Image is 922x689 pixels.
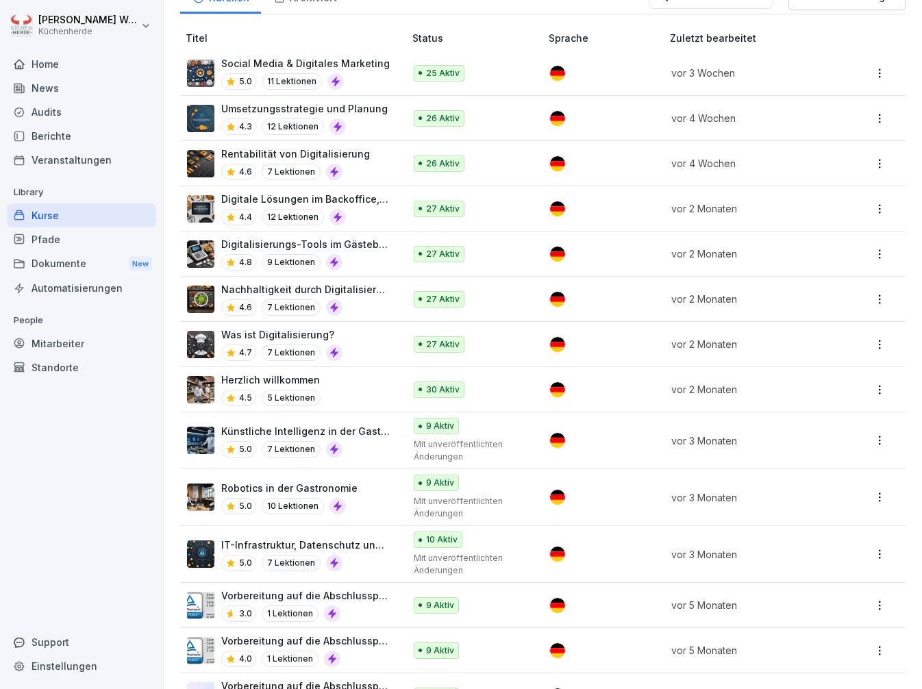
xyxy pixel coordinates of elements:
p: 9 Lektionen [262,254,321,271]
p: Was ist Digitalisierung? [221,327,342,342]
p: 27 Aktiv [426,248,460,260]
p: 9 Aktiv [426,644,454,657]
img: b4v4bxp9jqg7hrh1pj61uj98.png [187,286,214,313]
img: beunn5n55mp59b8rkywsd0ne.png [187,484,214,511]
p: Digitalisierungs-Tools im Gästebereich [221,237,390,251]
img: de.svg [550,598,565,613]
p: 7 Lektionen [262,344,321,361]
p: 10 Lektionen [262,498,324,514]
p: Zuletzt bearbeitet [670,31,845,45]
a: Mitarbeiter [7,331,156,355]
img: de.svg [550,433,565,448]
p: 11 Lektionen [262,73,322,90]
a: Home [7,52,156,76]
a: Standorte [7,355,156,379]
img: ivkgprbnrw7vv10q8ezsqqeo.png [187,427,214,454]
p: 1 Lektionen [262,651,319,667]
p: 7 Lektionen [262,441,321,458]
p: 4.3 [239,121,252,133]
p: Robotics in der Gastronomie [221,481,358,495]
p: vor 5 Monaten [671,598,828,612]
img: de.svg [550,382,565,397]
p: 7 Lektionen [262,555,321,571]
img: idnluj06p1d8bvcm9586ib54.png [187,60,214,87]
img: y5x905sgboivdubjhbpi2xxs.png [187,331,214,358]
div: Veranstaltungen [7,148,156,172]
p: 4.6 [239,301,252,314]
p: vor 2 Monaten [671,337,828,351]
p: Mit unveröffentlichten Änderungen [414,438,527,463]
p: vor 3 Monaten [671,434,828,448]
a: Pfade [7,227,156,251]
p: 30 Aktiv [426,384,460,396]
p: vor 5 Monaten [671,643,828,657]
p: 26 Aktiv [426,112,460,125]
img: hdwdeme71ehhejono79v574m.png [187,195,214,223]
p: Status [412,31,543,45]
img: de.svg [550,156,565,171]
p: 7 Lektionen [262,299,321,316]
a: News [7,76,156,100]
img: de.svg [550,66,565,81]
p: vor 4 Wochen [671,156,828,171]
img: f56tjaoqzv3sbdd4hjqdf53s.png [187,540,214,568]
p: 4.8 [239,256,252,268]
a: Audits [7,100,156,124]
p: 10 Aktiv [426,534,458,546]
img: t179n2i8kdp9plwsoozhuqvz.png [187,592,214,619]
p: Künstliche Intelligenz in der Gastronomie [221,424,390,438]
div: Automatisierungen [7,276,156,300]
p: 27 Aktiv [426,338,460,351]
img: de.svg [550,547,565,562]
p: 27 Aktiv [426,293,460,305]
p: 5.0 [239,557,252,569]
p: 3.0 [239,607,252,620]
p: 4.6 [239,166,252,178]
img: de.svg [550,201,565,216]
p: Titel [186,31,407,45]
p: Nachhaltigkeit durch Digitalisierung in der Gastronomie [221,282,390,297]
p: 27 Aktiv [426,203,460,215]
img: t179n2i8kdp9plwsoozhuqvz.png [187,637,214,664]
a: Kurse [7,203,156,227]
p: [PERSON_NAME] Wessel [38,14,138,26]
img: de.svg [550,337,565,352]
p: 4.5 [239,392,252,404]
img: f6jfeywlzi46z76yezuzl69o.png [187,376,214,403]
p: vor 3 Monaten [671,547,828,562]
p: 5.0 [239,75,252,88]
p: 5.0 [239,500,252,512]
p: Sprache [549,31,664,45]
p: 25 Aktiv [426,67,460,79]
p: Umsetzungsstrategie und Planung [221,101,388,116]
p: Digitale Lösungen im Backoffice, Produktion und Mitarbeiter [221,192,390,206]
p: vor 4 Wochen [671,111,828,125]
p: 4.7 [239,347,252,359]
p: vor 2 Monaten [671,292,828,306]
p: 1 Lektionen [262,605,319,622]
p: 9 Aktiv [426,599,454,612]
img: fmbjcirjdenghiishzs6d9k0.png [187,105,214,132]
p: People [7,310,156,331]
p: IT-Infrastruktur, Datenschutz und Cybersecurity [221,538,390,552]
p: 4.4 [239,211,252,223]
p: 5 Lektionen [262,390,321,406]
p: 9 Aktiv [426,420,454,432]
p: vor 3 Monaten [671,490,828,505]
p: Herzlich willkommen [221,373,321,387]
a: Berichte [7,124,156,148]
p: 12 Lektionen [262,209,324,225]
p: Mit unveröffentlichten Änderungen [414,495,527,520]
div: Support [7,630,156,654]
a: Einstellungen [7,654,156,678]
p: 5.0 [239,443,252,455]
div: Dokumente [7,251,156,277]
p: Vorbereitung auf die Abschlussprüfung 3 [221,634,390,648]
